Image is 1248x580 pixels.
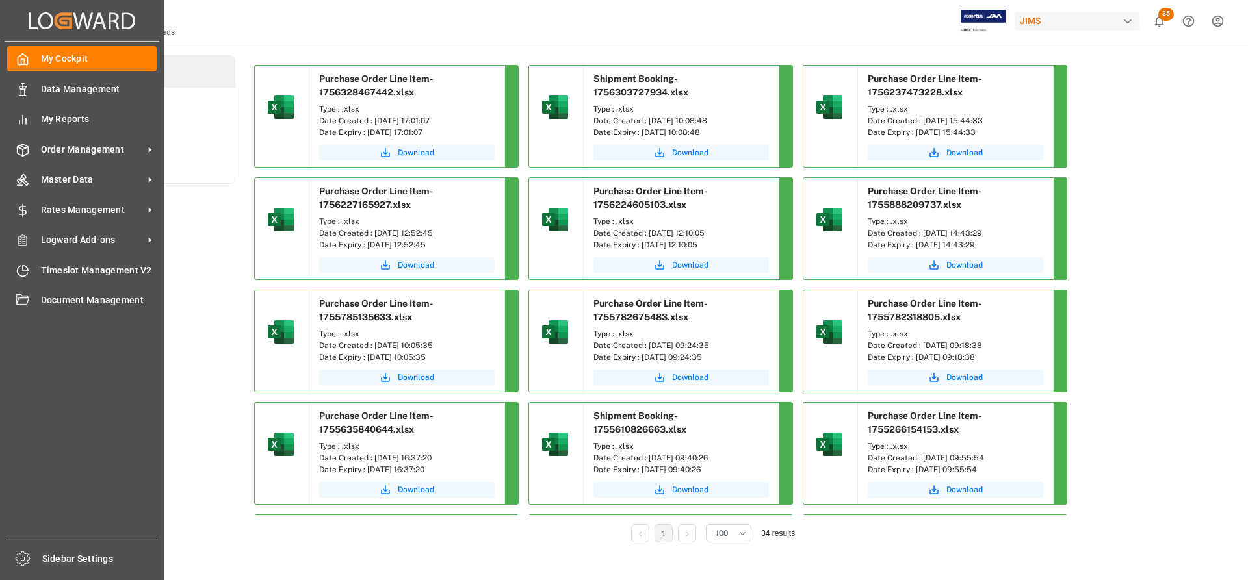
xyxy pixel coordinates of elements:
button: open menu [706,524,751,542]
span: Download [398,484,434,496]
div: JIMS [1015,12,1139,31]
span: Download [946,372,983,383]
div: Type : .xlsx [319,328,495,340]
div: Type : .xlsx [319,103,495,115]
div: Type : .xlsx [868,440,1043,452]
img: microsoft-excel-2019--v1.png [265,92,296,123]
div: Type : .xlsx [593,103,769,115]
a: Timeslot Management V2 [7,257,157,283]
div: Date Expiry : [DATE] 17:01:07 [319,127,495,138]
img: microsoft-excel-2019--v1.png [814,316,845,347]
span: Timeslot Management V2 [41,264,157,277]
a: Document Management [7,288,157,313]
div: Date Created : [DATE] 10:08:48 [593,115,769,127]
img: Exertis%20JAM%20-%20Email%20Logo.jpg_1722504956.jpg [961,10,1006,32]
span: Purchase Order Line Item-1755635840644.xlsx [319,410,434,435]
span: Download [946,484,983,496]
img: microsoft-excel-2019--v1.png [265,204,296,235]
span: Order Management [41,143,144,157]
button: Download [593,370,769,385]
a: Data Management [7,76,157,101]
span: Download [398,259,434,271]
div: Type : .xlsx [868,216,1043,227]
div: Date Expiry : [DATE] 09:40:26 [593,464,769,475]
img: microsoft-excel-2019--v1.png [814,204,845,235]
button: Download [319,145,495,160]
span: Sidebar Settings [42,552,159,566]
div: Type : .xlsx [868,103,1043,115]
div: Date Expiry : [DATE] 12:52:45 [319,239,495,251]
img: microsoft-excel-2019--v1.png [814,429,845,460]
div: Date Created : [DATE] 09:24:35 [593,340,769,351]
a: Download [593,145,769,160]
button: Download [868,257,1043,273]
span: Download [398,372,434,383]
img: microsoft-excel-2019--v1.png [539,429,571,460]
span: 100 [716,527,728,539]
div: Date Created : [DATE] 14:43:29 [868,227,1043,239]
span: My Reports [41,112,157,126]
span: Download [672,147,708,158]
a: My Cockpit [7,46,157,71]
button: Download [868,145,1043,160]
button: show 35 new notifications [1145,6,1174,36]
span: Purchase Order Line Item-1756237473228.xlsx [868,73,982,97]
span: Rates Management [41,203,144,217]
a: Download [319,370,495,385]
div: Date Expiry : [DATE] 10:05:35 [319,351,495,363]
span: Purchase Order Line Item-1755266154153.xlsx [868,410,982,435]
button: Download [319,482,495,498]
div: Date Expiry : [DATE] 16:37:20 [319,464,495,475]
span: Shipment Booking-1755610826663.xlsx [593,410,686,435]
span: Purchase Order Line Item-1755888209737.xlsx [868,186,982,210]
div: Type : .xlsx [593,216,769,227]
div: Date Created : [DATE] 12:10:05 [593,227,769,239]
img: microsoft-excel-2019--v1.png [539,204,571,235]
span: Purchase Order Line Item-1755782675483.xlsx [593,298,708,322]
li: Next Page [678,524,696,542]
div: Date Created : [DATE] 12:52:45 [319,227,495,239]
span: Purchase Order Line Item-1756328467442.xlsx [319,73,434,97]
div: Date Created : [DATE] 15:44:33 [868,115,1043,127]
span: Purchase Order Line Item-1756224605103.xlsx [593,186,708,210]
span: Data Management [41,82,157,96]
span: 35 [1158,8,1174,21]
span: Download [398,147,434,158]
button: Help Center [1174,6,1203,36]
span: My Cockpit [41,52,157,66]
a: Download [319,257,495,273]
span: Logward Add-ons [41,233,144,247]
li: Previous Page [631,524,649,542]
div: Date Expiry : [DATE] 10:08:48 [593,127,769,138]
a: Download [593,482,769,498]
a: My Reports [7,107,157,132]
span: Master Data [41,173,144,186]
span: Download [672,372,708,383]
div: Date Expiry : [DATE] 12:10:05 [593,239,769,251]
li: 1 [655,524,673,542]
div: Date Created : [DATE] 09:55:54 [868,452,1043,464]
span: Download [672,484,708,496]
span: 34 results [761,529,795,538]
span: Document Management [41,294,157,307]
div: Date Expiry : [DATE] 09:55:54 [868,464,1043,475]
img: microsoft-excel-2019--v1.png [539,92,571,123]
div: Type : .xlsx [868,328,1043,340]
span: Shipment Booking-1756303727934.xlsx [593,73,688,97]
div: Type : .xlsx [593,440,769,452]
div: Date Created : [DATE] 09:18:38 [868,340,1043,351]
span: Purchase Order Line Item-1755782318805.xlsx [868,298,982,322]
span: Purchase Order Line Item-1756227165927.xlsx [319,186,434,210]
div: Date Created : [DATE] 10:05:35 [319,340,495,351]
div: Date Expiry : [DATE] 14:43:29 [868,239,1043,251]
span: Purchase Order Line Item-1755785135633.xlsx [319,298,434,322]
a: 1 [662,529,666,538]
span: Download [946,259,983,271]
button: Download [593,257,769,273]
span: Download [672,259,708,271]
